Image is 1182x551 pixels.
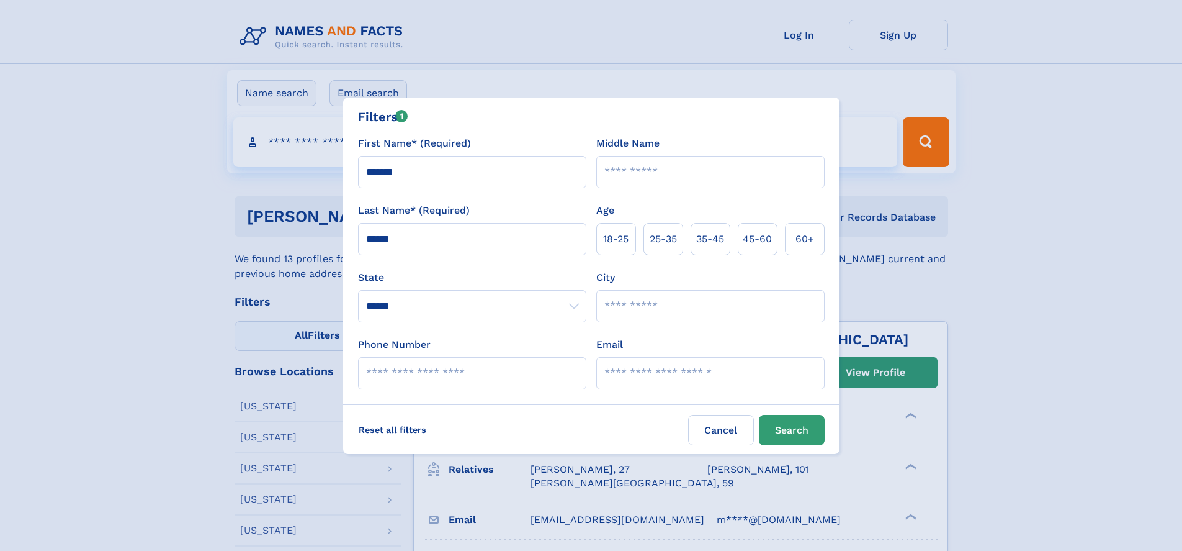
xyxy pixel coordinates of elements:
[358,136,471,151] label: First Name* (Required)
[759,415,825,445] button: Search
[795,232,814,247] span: 60+
[358,270,586,285] label: State
[688,415,754,445] label: Cancel
[596,136,660,151] label: Middle Name
[650,232,677,247] span: 25‑35
[351,415,434,445] label: Reset all filters
[358,107,408,126] div: Filters
[596,270,615,285] label: City
[358,203,470,218] label: Last Name* (Required)
[358,337,431,352] label: Phone Number
[696,232,724,247] span: 35‑45
[603,232,629,247] span: 18‑25
[743,232,772,247] span: 45‑60
[596,337,623,352] label: Email
[596,203,614,218] label: Age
